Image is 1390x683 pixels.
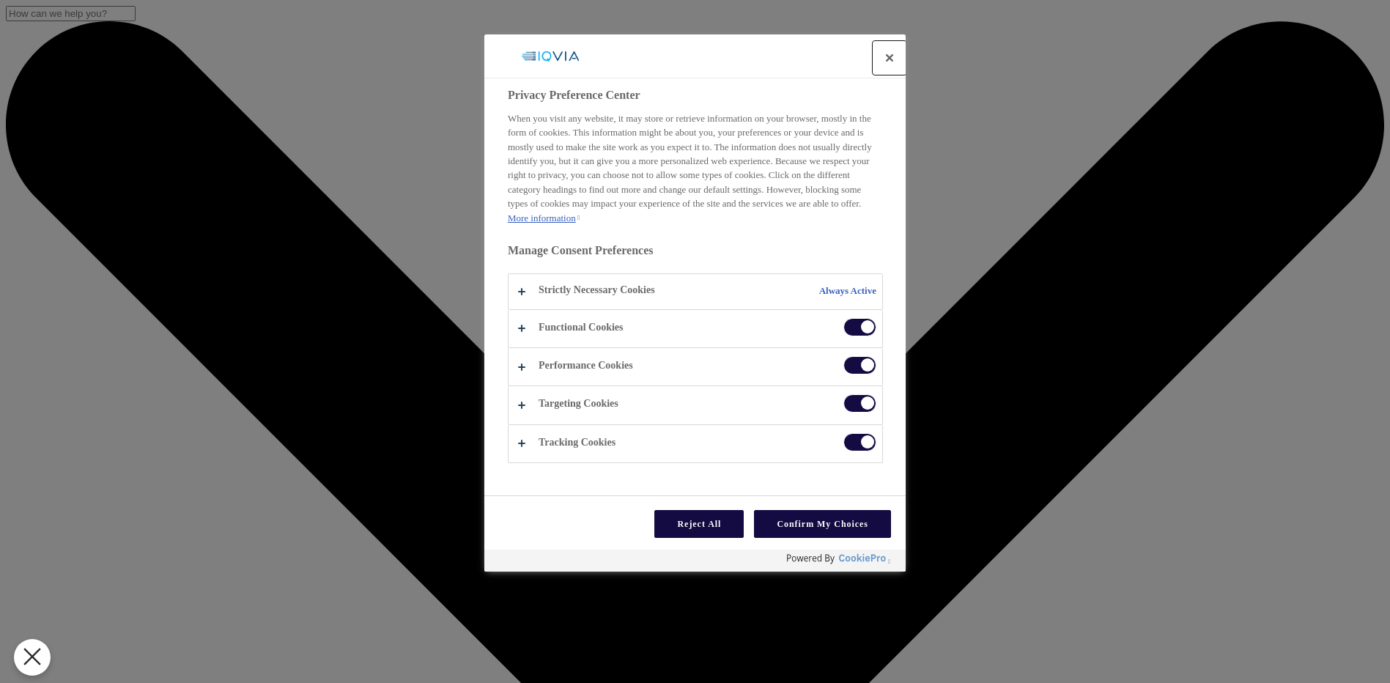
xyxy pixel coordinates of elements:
[508,111,883,226] div: When you visit any website, it may store or retrieve information on your browser, mostly in the f...
[508,243,883,266] h3: Manage Consent Preferences
[14,639,51,676] button: Close Preferences
[508,213,580,224] a: More information about your privacy, opens in a new tab
[484,34,906,572] div: Privacy Preference Center
[873,42,906,74] button: Close preference center
[512,42,588,71] img: Company Logo
[506,42,594,71] div: Company Logo
[787,553,887,565] img: Powered by OneTrust Opens in a new Tab
[754,510,891,538] button: Confirm My Choices
[787,553,898,572] a: Powered by OneTrust Opens in a new Tab
[508,86,883,104] h2: Privacy Preference Center
[654,510,744,538] button: Reject All
[484,34,906,572] div: Preference center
